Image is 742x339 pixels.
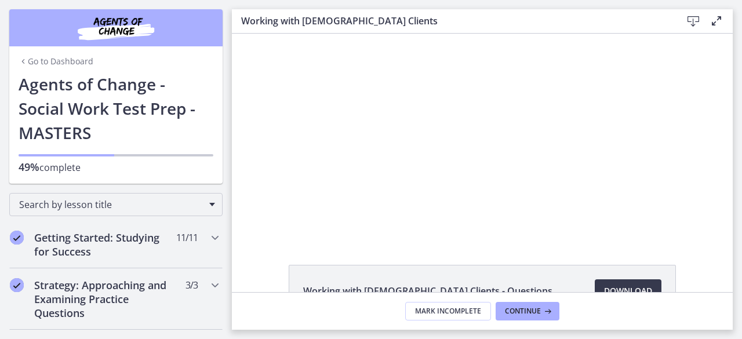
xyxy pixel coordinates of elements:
h3: Working with [DEMOGRAPHIC_DATA] Clients [241,14,663,28]
i: Completed [10,231,24,245]
a: Go to Dashboard [19,56,93,67]
a: Download [595,279,661,302]
h2: Getting Started: Studying for Success [34,231,176,258]
span: 49% [19,160,39,174]
h2: Strategy: Approaching and Examining Practice Questions [34,278,176,320]
button: Mark Incomplete [405,302,491,320]
img: Agents of Change [46,14,185,42]
span: 11 / 11 [176,231,198,245]
i: Completed [10,278,24,292]
span: Continue [505,307,541,316]
h1: Agents of Change - Social Work Test Prep - MASTERS [19,72,213,145]
span: Working with [DEMOGRAPHIC_DATA] Clients - Questions [303,284,552,298]
div: Search by lesson title [9,193,223,216]
iframe: Video Lesson [232,34,733,238]
span: Download [604,284,652,298]
button: Continue [496,302,559,320]
span: Search by lesson title [19,198,203,211]
span: Mark Incomplete [415,307,481,316]
p: complete [19,160,213,174]
span: 3 / 3 [185,278,198,292]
